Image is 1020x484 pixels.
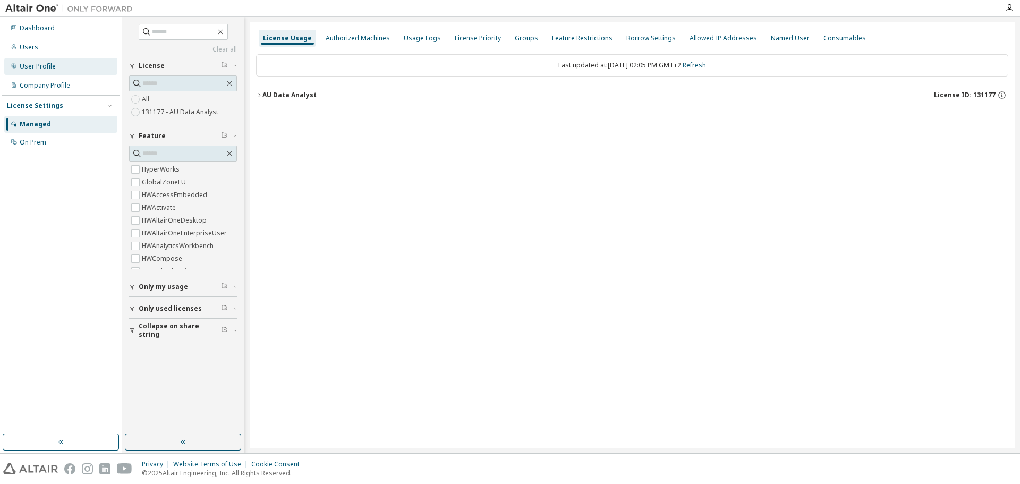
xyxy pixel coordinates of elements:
[552,34,613,43] div: Feature Restrictions
[20,81,70,90] div: Company Profile
[256,54,1008,77] div: Last updated at: [DATE] 02:05 PM GMT+2
[221,132,227,140] span: Clear filter
[5,3,138,14] img: Altair One
[142,189,209,201] label: HWAccessEmbedded
[256,83,1008,107] button: AU Data AnalystLicense ID: 131177
[129,45,237,54] a: Clear all
[404,34,441,43] div: Usage Logs
[515,34,538,43] div: Groups
[142,265,192,278] label: HWEmbedBasic
[142,214,209,227] label: HWAltairOneDesktop
[20,62,56,71] div: User Profile
[262,91,317,99] div: AU Data Analyst
[129,54,237,78] button: License
[142,106,220,118] label: 131177 - AU Data Analyst
[683,61,706,70] a: Refresh
[263,34,312,43] div: License Usage
[142,201,178,214] label: HWActivate
[99,463,110,474] img: linkedin.svg
[455,34,501,43] div: License Priority
[626,34,676,43] div: Borrow Settings
[142,163,182,176] label: HyperWorks
[7,101,63,110] div: License Settings
[139,304,202,313] span: Only used licenses
[64,463,75,474] img: facebook.svg
[3,463,58,474] img: altair_logo.svg
[142,93,151,106] label: All
[251,460,306,469] div: Cookie Consent
[20,120,51,129] div: Managed
[221,326,227,335] span: Clear filter
[142,176,188,189] label: GlobalZoneEU
[139,283,188,291] span: Only my usage
[142,460,173,469] div: Privacy
[934,91,996,99] span: License ID: 131177
[326,34,390,43] div: Authorized Machines
[139,322,221,339] span: Collapse on share string
[129,319,237,342] button: Collapse on share string
[142,240,216,252] label: HWAnalyticsWorkbench
[129,124,237,148] button: Feature
[142,469,306,478] p: © 2025 Altair Engineering, Inc. All Rights Reserved.
[20,138,46,147] div: On Prem
[142,252,184,265] label: HWCompose
[82,463,93,474] img: instagram.svg
[117,463,132,474] img: youtube.svg
[129,297,237,320] button: Only used licenses
[139,62,165,70] span: License
[823,34,866,43] div: Consumables
[221,283,227,291] span: Clear filter
[20,43,38,52] div: Users
[20,24,55,32] div: Dashboard
[173,460,251,469] div: Website Terms of Use
[129,275,237,299] button: Only my usage
[221,62,227,70] span: Clear filter
[771,34,810,43] div: Named User
[139,132,166,140] span: Feature
[690,34,757,43] div: Allowed IP Addresses
[221,304,227,313] span: Clear filter
[142,227,229,240] label: HWAltairOneEnterpriseUser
